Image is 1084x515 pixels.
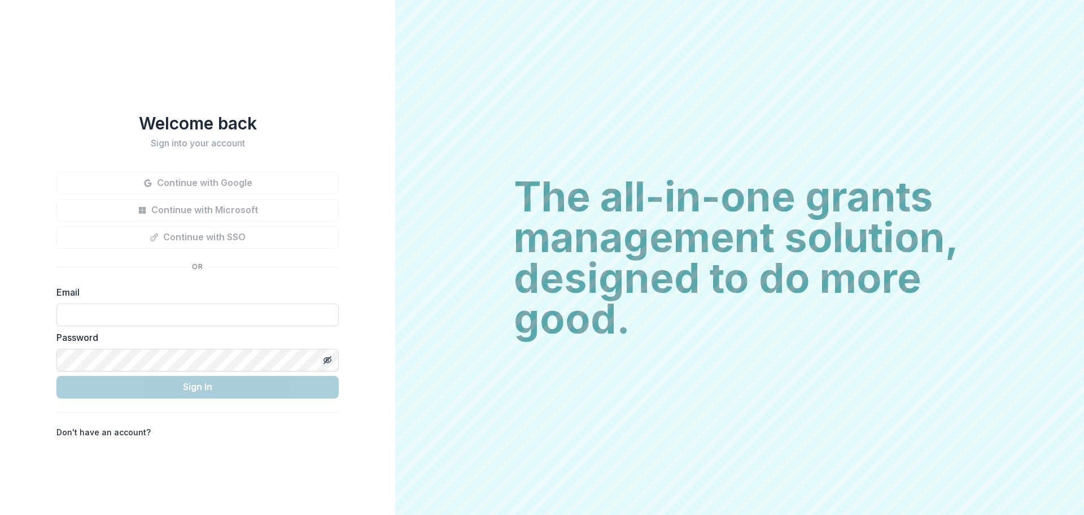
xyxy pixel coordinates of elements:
[318,351,336,369] button: Toggle password visibility
[56,138,339,149] h2: Sign into your account
[56,376,339,399] button: Sign In
[56,426,151,438] p: Don't have an account?
[56,172,339,194] button: Continue with Google
[56,113,339,133] h1: Welcome back
[56,285,332,299] label: Email
[56,199,339,222] button: Continue with Microsoft
[56,331,332,344] label: Password
[56,226,339,249] button: Continue with SSO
